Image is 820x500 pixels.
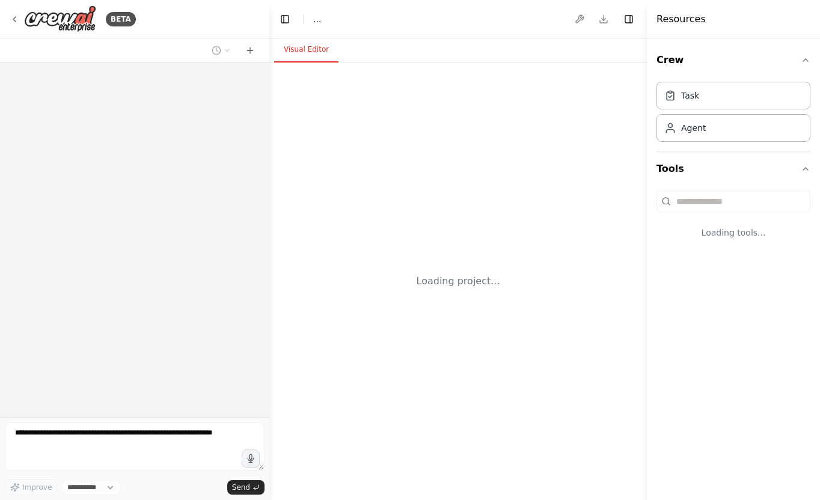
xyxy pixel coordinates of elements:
button: Hide right sidebar [620,11,637,28]
h4: Resources [656,12,706,26]
div: BETA [106,12,136,26]
button: Crew [656,43,810,77]
div: Agent [681,122,706,134]
button: Visual Editor [274,37,338,62]
div: Loading tools... [656,217,810,248]
span: Send [232,483,250,492]
span: ... [313,13,321,25]
nav: breadcrumb [313,13,321,25]
button: Click to speak your automation idea [242,450,260,468]
button: Start a new chat [240,43,260,58]
button: Send [227,480,265,495]
div: Task [681,90,699,102]
img: Logo [24,5,96,32]
button: Hide left sidebar [277,11,293,28]
button: Improve [5,480,57,495]
span: Improve [22,483,52,492]
button: Switch to previous chat [207,43,236,58]
button: Tools [656,152,810,186]
div: Crew [656,77,810,151]
div: Loading project... [417,274,500,288]
div: Tools [656,186,810,258]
